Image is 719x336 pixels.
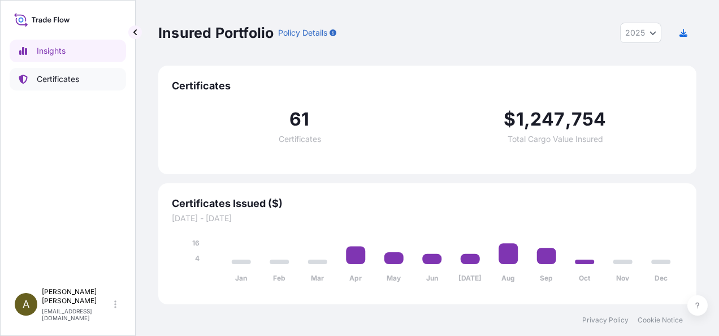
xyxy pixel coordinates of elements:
tspan: Jan [235,274,247,282]
tspan: Oct [579,274,591,282]
span: Certificates [279,135,321,143]
a: Insights [10,40,126,62]
span: 247 [530,110,565,128]
a: Certificates [10,68,126,91]
tspan: May [387,274,401,282]
p: Policy Details [278,27,327,38]
span: Certificates [172,79,683,93]
span: 2025 [625,27,645,38]
span: $ [504,110,516,128]
p: Insured Portfolio [158,24,274,42]
span: , [524,110,530,128]
tspan: Feb [273,274,285,282]
tspan: Mar [311,274,324,282]
tspan: 16 [192,239,200,247]
span: [DATE] - [DATE] [172,213,683,224]
a: Privacy Policy [582,316,629,325]
tspan: Nov [616,274,630,282]
p: Certificates [37,74,79,85]
tspan: [DATE] [458,274,482,282]
tspan: Jun [426,274,438,282]
button: Year Selector [620,23,661,43]
span: Certificates Issued ($) [172,197,683,210]
tspan: Aug [501,274,515,282]
span: 61 [289,110,309,128]
tspan: Dec [655,274,668,282]
span: , [565,110,571,128]
p: [EMAIL_ADDRESS][DOMAIN_NAME] [42,308,112,321]
span: Total Cargo Value Insured [508,135,603,143]
tspan: 4 [195,254,200,262]
tspan: Sep [540,274,553,282]
p: Insights [37,45,66,57]
span: A [23,299,29,310]
tspan: Apr [349,274,362,282]
p: [PERSON_NAME] [PERSON_NAME] [42,287,112,305]
span: 754 [571,110,607,128]
span: 1 [516,110,524,128]
a: Cookie Notice [638,316,683,325]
